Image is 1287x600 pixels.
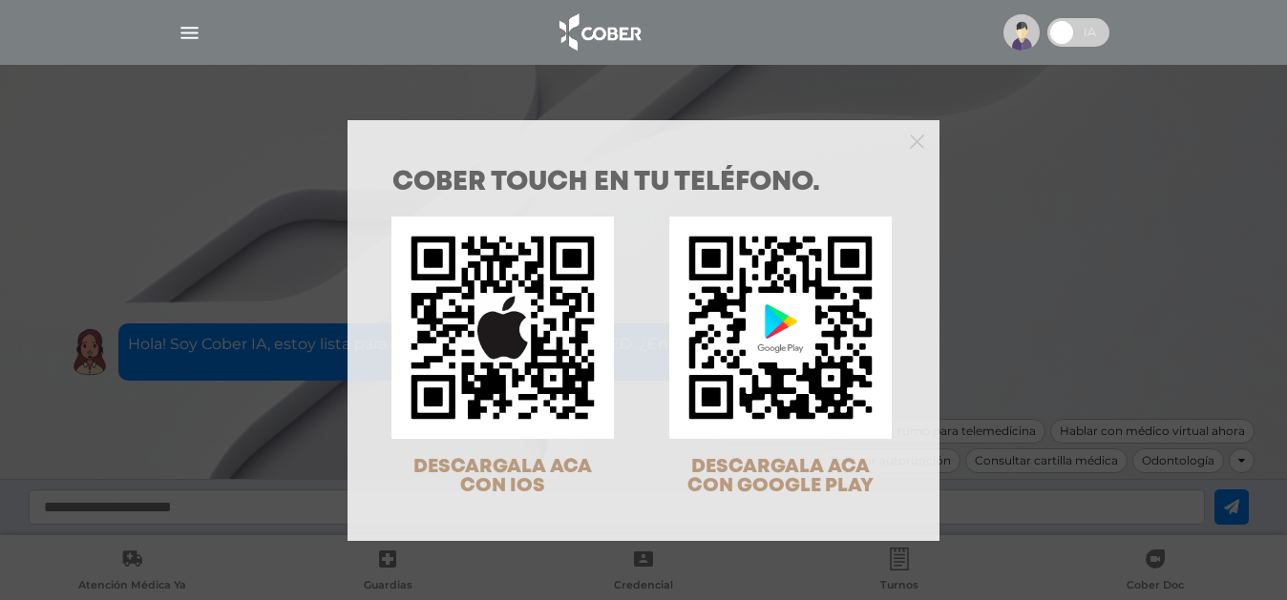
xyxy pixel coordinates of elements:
span: DESCARGALA ACA CON GOOGLE PLAY [687,458,874,495]
span: DESCARGALA ACA CON IOS [413,458,592,495]
img: qr-code [391,217,614,439]
h1: COBER TOUCH en tu teléfono. [392,170,895,197]
img: qr-code [669,217,892,439]
button: Close [910,132,924,149]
